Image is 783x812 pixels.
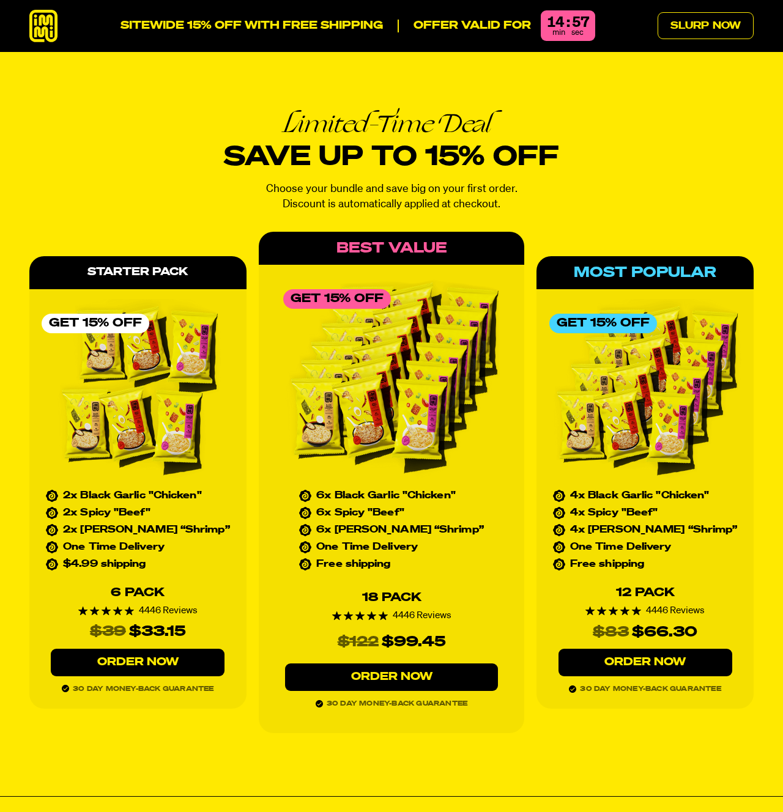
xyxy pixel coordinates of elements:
span: min [552,29,565,37]
div: Starter Pack [29,256,247,289]
div: 18 Pack [362,591,421,603]
div: 14 [547,15,564,30]
div: Best Value [259,232,525,265]
div: Get 15% Off [42,314,149,333]
li: 6x [PERSON_NAME] “Shrimp” [299,525,484,535]
li: 4x [PERSON_NAME] “Shrimp” [553,525,738,535]
em: Limited-Time Deal [224,110,559,138]
li: One Time Delivery [299,542,484,552]
li: $4.99 shipping [46,559,230,569]
p: Choose your bundle and save big on your first order. Discount is automatically applied at checkout. [224,182,559,212]
div: 4446 Reviews [585,606,705,616]
div: Most Popular [536,256,754,289]
a: Order Now [558,649,732,676]
span: 30 day money-back guarantee [569,684,721,709]
li: 4x Black Garlic "Chicken" [553,491,738,501]
li: 6x Black Garlic "Chicken" [299,491,484,501]
div: $99.45 [382,630,446,654]
a: Order Now [51,649,225,676]
li: 4x Spicy "Beef" [553,508,738,518]
div: Get 15% Off [549,314,657,333]
div: $33.15 [129,620,186,643]
span: 30 day money-back guarantee [62,684,213,709]
li: 6x Spicy "Beef" [299,508,484,518]
div: : [566,15,570,30]
span: 30 day money-back guarantee [316,698,467,734]
a: Order Now [285,663,498,691]
div: 57 [572,15,589,30]
div: 12 Pack [616,586,675,599]
div: 6 Pack [111,586,165,599]
a: Slurp Now [658,12,754,39]
li: 2x [PERSON_NAME] “Shrimp” [46,525,230,535]
s: $39 [90,620,126,643]
li: One Time Delivery [553,542,738,552]
li: Free shipping [553,559,738,569]
div: 4446 Reviews [332,611,451,621]
li: One Time Delivery [46,542,230,552]
div: 4446 Reviews [78,606,198,616]
span: sec [571,29,584,37]
li: 2x Black Garlic "Chicken" [46,491,230,501]
p: Offer valid for [398,20,531,33]
s: $83 [593,621,629,644]
h2: Save up to 15% off [224,110,559,175]
p: SITEWIDE 15% OFF WITH FREE SHIPPING [121,20,383,33]
li: Free shipping [299,559,484,569]
li: 2x Spicy "Beef" [46,508,230,518]
div: $66.30 [632,621,697,644]
div: Get 15% Off [283,289,391,309]
s: $122 [338,630,379,654]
